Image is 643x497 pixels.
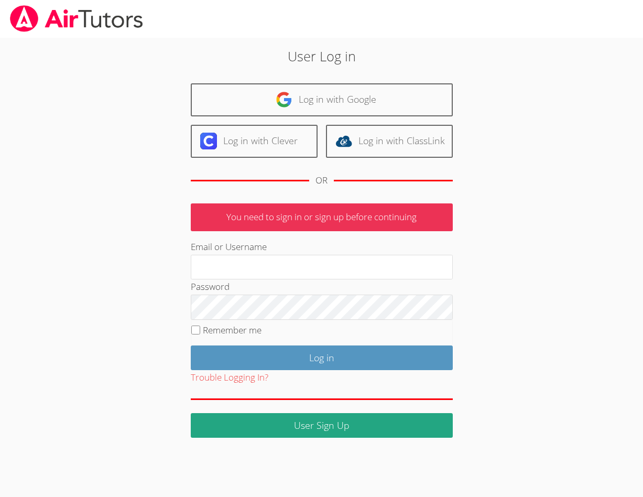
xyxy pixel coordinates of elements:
input: Log in [191,345,453,370]
button: Trouble Logging In? [191,370,268,385]
label: Password [191,280,230,293]
img: classlink-logo-d6bb404cc1216ec64c9a2012d9dc4662098be43eaf13dc465df04b49fa7ab582.svg [335,133,352,149]
div: OR [315,173,328,188]
label: Remember me [203,324,261,336]
img: airtutors_banner-c4298cdbf04f3fff15de1276eac7730deb9818008684d7c2e4769d2f7ddbe033.png [9,5,144,32]
img: google-logo-50288ca7cdecda66e5e0955fdab243c47b7ad437acaf1139b6f446037453330a.svg [276,91,292,108]
h2: User Log in [148,46,495,66]
img: clever-logo-6eab21bc6e7a338710f1a6ff85c0baf02591cd810cc4098c63d3a4b26e2feb20.svg [200,133,217,149]
a: Log in with Google [191,83,453,116]
a: User Sign Up [191,413,453,438]
label: Email or Username [191,241,267,253]
p: You need to sign in or sign up before continuing [191,203,453,231]
a: Log in with ClassLink [326,125,453,158]
a: Log in with Clever [191,125,318,158]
